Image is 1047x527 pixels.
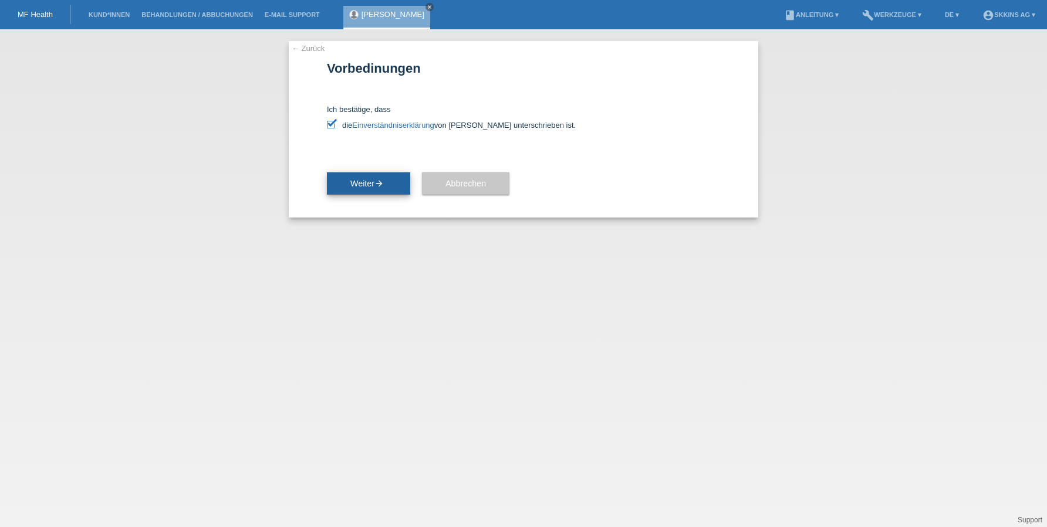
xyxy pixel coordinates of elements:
[939,11,965,18] a: DE ▾
[327,121,720,130] label: die von [PERSON_NAME] unterschrieben ist.
[856,11,927,18] a: buildWerkzeuge ▾
[784,9,796,21] i: book
[374,179,384,188] i: arrow_forward
[977,11,1041,18] a: account_circleSKKINS AG ▾
[1018,516,1042,524] a: Support
[862,9,874,21] i: build
[136,11,259,18] a: Behandlungen / Abbuchungen
[352,121,434,130] a: Einverständniserklärung
[445,179,486,188] span: Abbrechen
[362,10,424,19] a: [PERSON_NAME]
[778,11,845,18] a: bookAnleitung ▾
[327,105,720,130] div: Ich bestätige, dass
[427,4,433,10] i: close
[83,11,136,18] a: Kund*innen
[292,44,325,53] a: ← Zurück
[982,9,994,21] i: account_circle
[422,172,509,195] button: Abbrechen
[327,61,720,76] h1: Vorbedinungen
[18,10,53,19] a: MF Health
[425,3,434,11] a: close
[327,172,410,195] button: Weiterarrow_forward
[259,11,326,18] a: E-Mail Support
[350,179,387,188] span: Weiter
